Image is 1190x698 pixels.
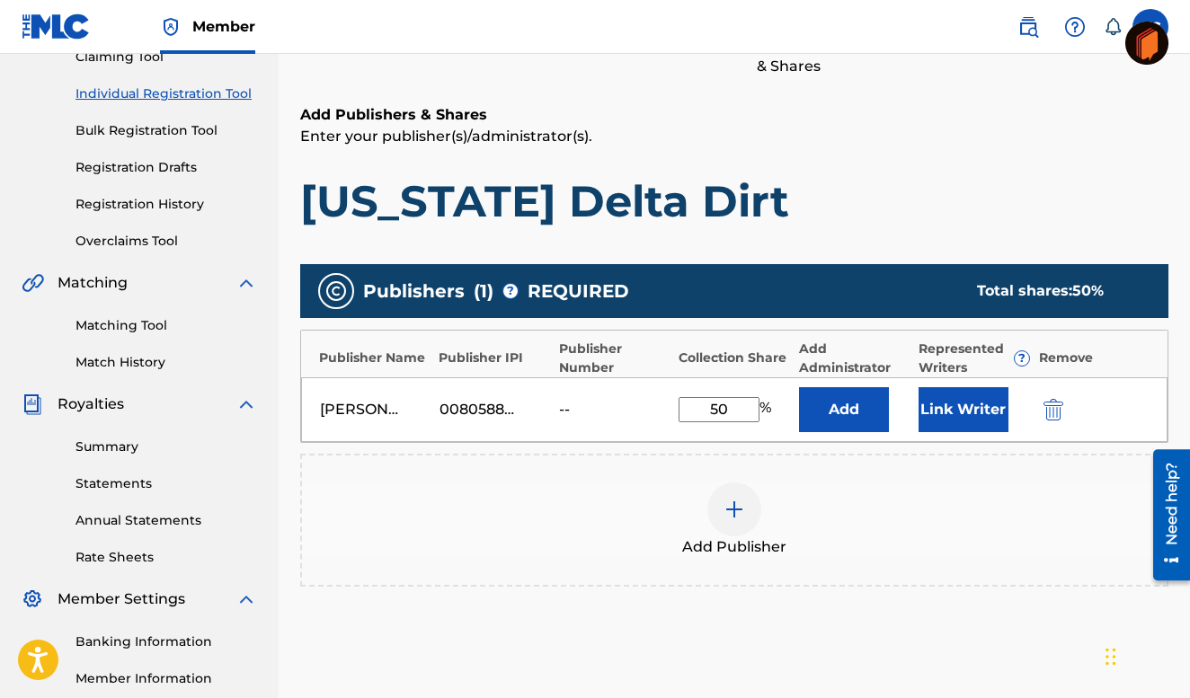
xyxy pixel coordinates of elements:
[474,278,493,305] span: ( 1 )
[75,48,257,66] a: Claiming Tool
[300,104,1168,126] h6: Add Publishers & Shares
[300,126,1168,147] p: Enter your publisher(s)/administrator(s).
[75,195,257,214] a: Registration History
[22,393,43,415] img: Royalties
[919,387,1008,432] button: Link Writer
[1010,9,1046,45] a: Public Search
[1043,399,1063,420] img: 12a2ab48e56ec057fbd8.svg
[75,353,257,372] a: Match History
[1072,282,1104,299] span: 50 %
[1015,351,1029,366] span: ?
[919,340,1029,377] div: Represented Writers
[1057,9,1093,45] div: Help
[1100,612,1190,698] iframe: Chat Widget
[235,393,257,415] img: expand
[799,340,910,377] div: Add Administrator
[724,499,745,520] img: add
[58,272,128,294] span: Matching
[679,349,789,367] div: Collection Share
[363,278,465,305] span: Publishers
[75,474,257,493] a: Statements
[1064,16,1086,38] img: help
[75,632,257,651] a: Banking Information
[22,13,91,40] img: MLC Logo
[1039,349,1150,367] div: Remove
[58,393,124,415] span: Royalties
[58,588,185,610] span: Member Settings
[22,272,44,294] img: Matching
[75,548,257,567] a: Rate Sheets
[325,280,347,302] img: publishers
[235,272,257,294] img: expand
[235,588,257,610] img: expand
[799,387,889,432] button: Add
[1106,630,1116,684] div: Drag
[300,174,1168,228] h1: [US_STATE] Delta Dirt
[75,158,257,177] a: Registration Drafts
[75,669,257,688] a: Member Information
[1140,442,1190,587] iframe: Resource Center
[559,340,670,377] div: Publisher Number
[528,278,629,305] span: REQUIRED
[192,16,255,37] span: Member
[977,280,1132,302] div: Total shares:
[75,437,257,456] a: Summary
[1017,16,1039,38] img: search
[1132,9,1168,45] div: User Menu
[160,16,182,38] img: Top Rightsholder
[1104,18,1122,36] div: Notifications
[503,284,518,298] span: ?
[75,316,257,335] a: Matching Tool
[75,232,257,251] a: Overclaims Tool
[759,397,776,422] span: %
[319,349,430,367] div: Publisher Name
[22,588,43,610] img: Member Settings
[75,84,257,103] a: Individual Registration Tool
[75,121,257,140] a: Bulk Registration Tool
[682,536,786,558] span: Add Publisher
[439,349,549,367] div: Publisher IPI
[75,511,257,530] a: Annual Statements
